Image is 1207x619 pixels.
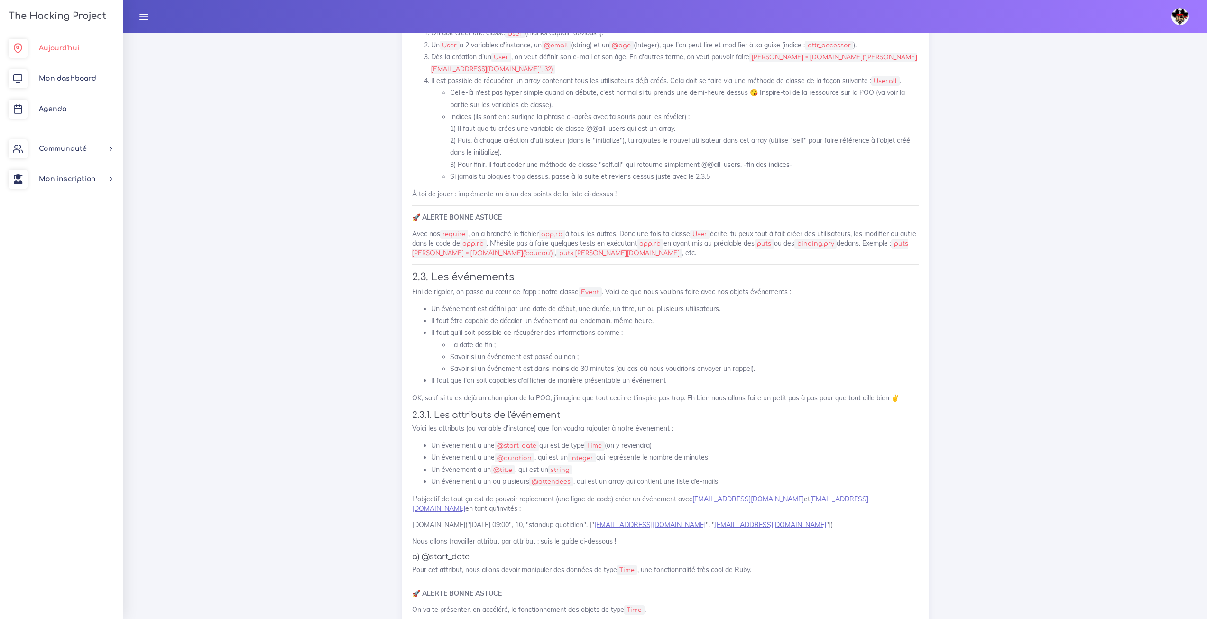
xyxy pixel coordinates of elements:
li: Si jamais tu bloques trop dessus, passe à la suite et reviens dessus juste avec le 2.3.5 [450,171,919,183]
code: require [440,230,468,239]
code: app.rb [637,239,663,249]
h4: 2.3.1. Les attributs de l'événement [412,410,919,420]
li: Il faut qu'il soit possible de récupérer des informations comme : [431,327,919,375]
li: Dès la création d'un , on veut définir son e-mail et son âge. En d'autres terme, on veut pouvoir ... [431,51,919,75]
li: Un événement est défini par une date de début, une durée, un titre, un ou plusieurs utilisateurs. [431,303,919,315]
p: L'objectif de tout ça est de pouvoir rapidement (une ligne de code) créer un événement avec et en... [412,494,919,514]
span: Mon dashboard [39,75,96,82]
p: Avec nos , on a branché le fichier à tous les autres. Donc une fois ta classe écrite, tu peux tou... [412,229,919,258]
code: @age [609,41,634,50]
h5: a) @start_date [412,553,919,562]
code: @title [491,465,515,475]
span: Agenda [39,105,66,112]
li: Un événement a une , qui est un qui représente le nombre de minutes [431,452,919,463]
code: @attendees [529,477,573,487]
li: La date de fin ; [450,339,919,351]
li: Savoir si un événement est passé ou non ; [450,351,919,363]
li: Un événement a une qui est de type (on y reviendra) [431,440,919,452]
a: [EMAIL_ADDRESS][DOMAIN_NAME] [692,495,804,503]
li: Il est possible de récupérer un array contenant tous les utilisateurs déjà créés. Cela doit se fa... [431,75,919,183]
p: On va te présenter, en accéléré, le fonctionnement des objets de type . [412,605,919,614]
p: Fini de rigoler, on passe au cœur de l'app : notre classe . Voici ce que nous voulons faire avec ... [412,287,919,296]
span: Aujourd'hui [39,45,79,52]
code: User [440,41,460,50]
a: [EMAIL_ADDRESS][DOMAIN_NAME] [715,520,826,529]
li: Savoir si un événement est dans moins de 30 minutes (au cas où nous voudrions envoyer un rappel). [450,363,919,375]
code: [PERSON_NAME] = [DOMAIN_NAME]("[PERSON_NAME][EMAIL_ADDRESS][DOMAIN_NAME]", 32) [431,53,918,74]
li: Celle-là n'est pas hyper simple quand on débute, c'est normal si tu prends une demi-heure dessus ... [450,87,919,111]
strong: 🚀 ALERTE BONNE ASTUCE [412,589,502,598]
span: Communauté [39,145,87,152]
h3: The Hacking Project [6,11,106,21]
code: puts [PERSON_NAME] = [DOMAIN_NAME]("coucou") [412,239,908,258]
li: On doit créer une classe (thanks captain obvious !). [431,27,919,39]
code: binding.pry [794,239,837,249]
p: Voici les attributs (ou variable d'instance) que l'on voudra rajouter à notre événement : [412,424,919,433]
code: User [505,29,525,38]
code: User [690,230,710,239]
code: @duration [495,453,534,463]
code: attr_accessor [805,41,853,50]
li: Il faut être capable de décaler un événement au lendemain, même heure. [431,315,919,327]
li: Un a 2 variables d'instance, un (string) et un (Integer), que l'on peut lire et modifier à sa gui... [431,39,919,51]
li: Un événement a un ou plusieurs , qui est un array qui contient une liste d’e-mails [431,476,919,488]
p: À toi de jouer : implémente un à un des points de la liste ci-dessus ! [412,189,919,199]
code: Event [579,287,602,297]
code: puts [PERSON_NAME][DOMAIN_NAME] [556,249,682,258]
code: @email [542,41,571,50]
p: Pour cet attribut, nous allons devoir manipuler des données de type , une fonctionnalité très coo... [412,565,919,574]
code: app.rb [460,239,487,249]
code: integer [568,453,596,463]
li: Un événement a un , qui est un [431,464,919,476]
p: [DOMAIN_NAME]("[DATE] 09:00", 10, "standup quotidien", [" ", " "]) [412,520,919,529]
a: [EMAIL_ADDRESS][DOMAIN_NAME] [594,520,706,529]
p: Nous allons travailler attribut par attribut : suis le guide ci-dessous ! [412,536,919,546]
code: @start_date [495,441,539,451]
li: Il faut que l'on soit capables d'afficher de manière présentable un événement [431,375,919,387]
li: Indices (ils sont en : surligne la phrase ci-après avec ta souris pour les révéler) : 1) Il faut ... [450,111,919,171]
code: app.rb [539,230,565,239]
span: Mon inscription [39,176,96,183]
img: avatar [1171,8,1189,25]
code: User.all [871,76,900,86]
code: User [491,53,511,62]
code: Time [584,441,605,451]
code: Time [617,565,637,575]
h3: 2.3. Les événements [412,271,919,283]
a: [EMAIL_ADDRESS][DOMAIN_NAME] [412,495,868,513]
p: OK, sauf si tu es déjà un champion de la POO, j'imagine que tout ceci ne t'inspire pas trop. Eh b... [412,393,919,403]
strong: 🚀 ALERTE BONNE ASTUCE [412,213,502,222]
code: Time [624,605,645,615]
code: string [548,465,572,475]
code: puts [755,239,774,249]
